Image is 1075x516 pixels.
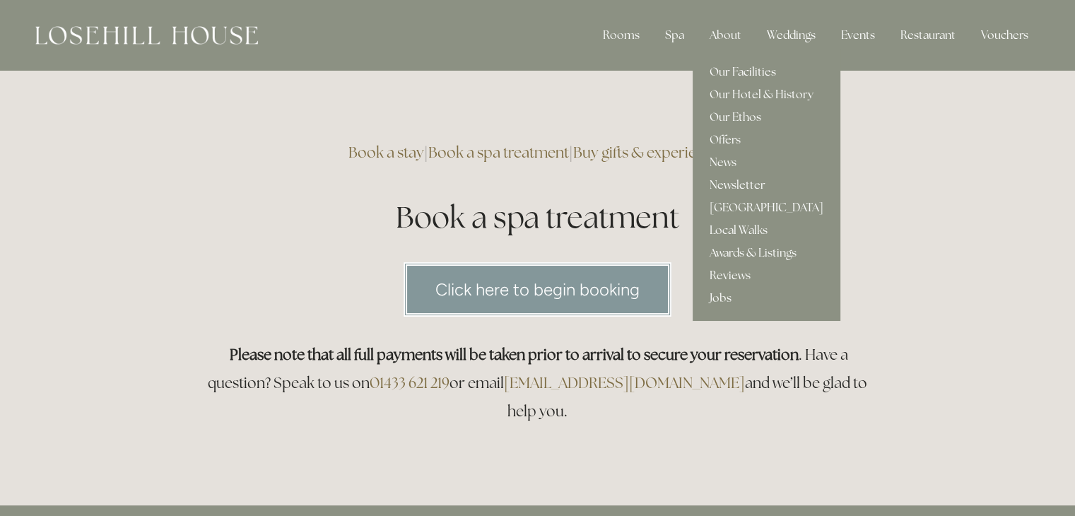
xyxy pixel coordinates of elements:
img: Losehill House [35,26,258,45]
a: Jobs [693,287,840,310]
h3: | | [200,139,876,167]
a: [GEOGRAPHIC_DATA] [693,197,840,219]
a: Local Walks [693,219,840,242]
strong: Please note that all full payments will be taken prior to arrival to secure your reservation [230,345,799,364]
a: Buy gifts & experiences [573,143,727,162]
a: [EMAIL_ADDRESS][DOMAIN_NAME] [504,373,745,392]
a: News [693,151,840,174]
div: Events [830,21,886,49]
div: Restaurant [889,21,967,49]
a: Click here to begin booking [404,262,671,317]
a: Awards & Listings [693,242,840,264]
a: Book a spa treatment [428,143,569,162]
a: Our Facilities [693,61,840,83]
a: Offers [693,129,840,151]
h3: . Have a question? Speak to us on or email and we’ll be glad to help you. [200,341,876,426]
h1: Book a spa treatment [200,197,876,238]
div: About [698,21,753,49]
div: Rooms [592,21,651,49]
div: Spa [654,21,695,49]
a: Vouchers [970,21,1040,49]
a: Book a stay [348,143,424,162]
a: 01433 621 219 [370,373,450,392]
a: Our Ethos [693,106,840,129]
a: Our Hotel & History [693,83,840,106]
a: Newsletter [693,174,840,197]
a: Reviews [693,264,840,287]
div: Weddings [756,21,827,49]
